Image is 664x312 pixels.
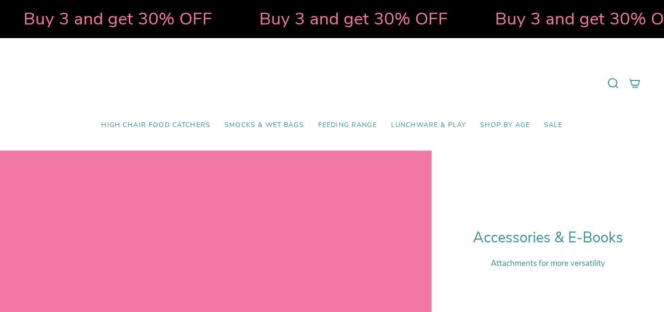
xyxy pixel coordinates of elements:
[384,114,473,136] a: Lunchware & Play
[19,7,208,31] strong: Buy 3 and get 30% OFF
[255,7,444,31] strong: Buy 3 and get 30% OFF
[480,121,530,129] span: Shop by Age
[473,114,537,136] a: Shop by Age
[101,121,210,129] span: High Chair Food Catchers
[473,258,623,269] p: Attachments for more versatility
[544,121,563,129] span: SALE
[224,121,304,129] span: Smocks & Wet Bags
[217,114,311,136] a: Smocks & Wet Bags
[94,114,217,136] a: High Chair Food Catchers
[391,121,466,129] span: Lunchware & Play
[311,114,384,136] a: Feeding Range
[537,114,570,136] a: SALE
[251,52,413,114] a: Mumma’s Little Helpers
[473,229,623,247] h1: Accessories & E-Books
[318,121,377,129] span: Feeding Range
